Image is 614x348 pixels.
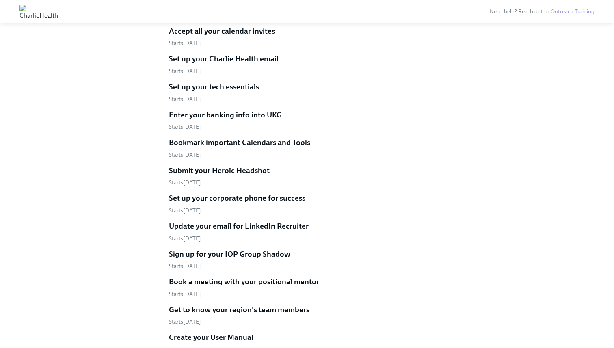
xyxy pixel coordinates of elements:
h5: Sign up for your IOP Group Shadow [169,249,290,259]
span: Monday, October 6th 2025, 10:00 am [169,96,201,103]
span: Need help? Reach out to [490,8,595,15]
img: CharlieHealth [19,5,58,18]
a: Book a meeting with your positional mentorStarts[DATE] [169,277,445,298]
a: Set up your corporate phone for successStarts[DATE] [169,193,445,214]
span: Monday, October 6th 2025, 10:00 am [169,68,201,75]
span: Monday, October 6th 2025, 10:00 am [169,179,201,186]
a: Submit your Heroic HeadshotStarts[DATE] [169,165,445,187]
h5: Update your email for LinkedIn Recruiter [169,221,309,231]
a: Bookmark important Calendars and ToolsStarts[DATE] [169,137,445,159]
h5: Set up your corporate phone for success [169,193,305,203]
a: Update your email for LinkedIn RecruiterStarts[DATE] [169,221,445,242]
h5: Enter your banking info into UKG [169,110,282,120]
h5: Set up your Charlie Health email [169,54,279,64]
span: Tuesday, October 7th 2025, 10:00 am [169,291,201,298]
a: Get to know your region's team membersStarts[DATE] [169,305,445,326]
span: Tuesday, October 7th 2025, 10:00 am [169,318,201,325]
span: Monday, October 6th 2025, 10:00 am [169,151,201,158]
a: Sign up for your IOP Group ShadowStarts[DATE] [169,249,445,270]
span: Tuesday, October 7th 2025, 10:00 am [169,263,201,270]
h5: Submit your Heroic Headshot [169,165,270,176]
span: Monday, October 6th 2025, 10:00 am [169,235,201,242]
h5: Set up your tech essentials [169,82,259,92]
a: Enter your banking info into UKGStarts[DATE] [169,110,445,131]
a: Set up your tech essentialsStarts[DATE] [169,82,445,103]
h5: Accept all your calendar invites [169,26,275,37]
h5: Bookmark important Calendars and Tools [169,137,310,148]
h5: Book a meeting with your positional mentor [169,277,319,287]
h5: Create your User Manual [169,332,253,343]
a: Accept all your calendar invitesStarts[DATE] [169,26,445,48]
a: Outreach Training [551,8,595,15]
span: Monday, October 6th 2025, 10:00 am [169,40,201,47]
a: Set up your Charlie Health emailStarts[DATE] [169,54,445,75]
h5: Get to know your region's team members [169,305,309,315]
span: Monday, October 6th 2025, 10:00 am [169,123,201,130]
span: Monday, October 6th 2025, 10:00 am [169,207,201,214]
